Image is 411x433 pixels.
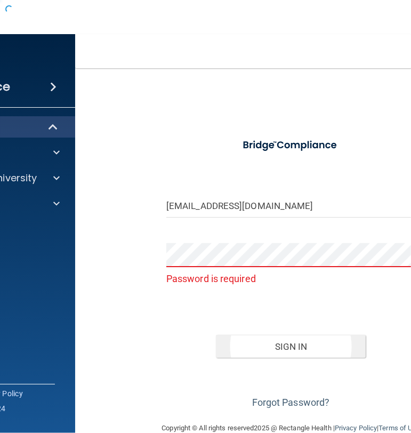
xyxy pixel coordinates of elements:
[335,424,377,432] a: Privacy Policy
[252,397,330,408] a: Forgot Password?
[216,335,365,358] button: Sign In
[232,132,349,158] img: bridge_compliance_login_screen.278c3ca4.svg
